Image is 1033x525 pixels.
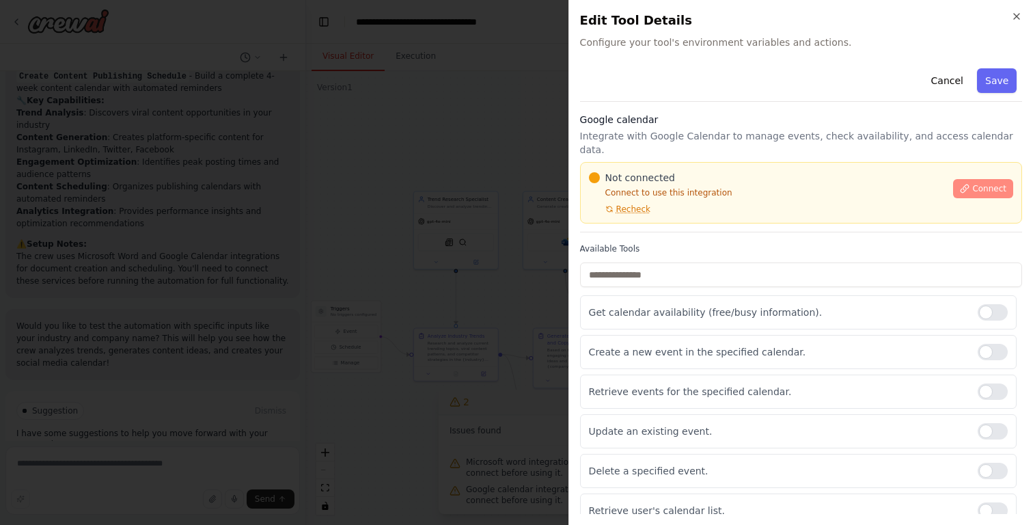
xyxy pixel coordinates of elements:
[972,183,1006,194] span: Connect
[589,385,967,399] p: Retrieve events for the specified calendar.
[953,179,1013,198] button: Connect
[589,204,650,215] button: Recheck
[580,36,1022,49] span: Configure your tool's environment variables and actions.
[922,68,971,93] button: Cancel
[589,425,967,438] p: Update an existing event.
[589,345,967,359] p: Create a new event in the specified calendar.
[580,11,1022,30] h2: Edit Tool Details
[589,504,967,517] p: Retrieve user's calendar list.
[605,171,675,185] span: Not connected
[580,243,1022,254] label: Available Tools
[589,306,967,319] p: Get calendar availability (free/busy information).
[977,68,1017,93] button: Save
[580,113,1022,126] h3: Google calendar
[589,464,967,478] p: Delete a specified event.
[616,204,650,215] span: Recheck
[589,187,946,198] p: Connect to use this integration
[580,129,1022,157] p: Integrate with Google Calendar to manage events, check availability, and access calendar data.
